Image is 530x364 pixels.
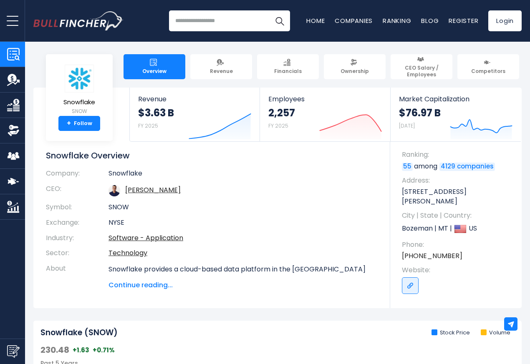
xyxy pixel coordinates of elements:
[46,150,378,161] h1: Snowflake Overview
[46,246,109,261] th: Sector:
[109,280,378,290] span: Continue reading...
[125,185,181,195] a: ceo
[73,346,89,354] span: +1.63
[210,68,233,75] span: Revenue
[481,329,510,336] li: Volume
[58,116,100,131] a: +Follow
[40,344,69,355] span: 230.48
[33,11,123,30] a: Go to homepage
[138,122,158,129] small: FY 2025
[63,108,95,115] small: SNOW
[402,223,513,235] p: Bozeman | MT | US
[402,162,513,171] p: among
[383,16,411,25] a: Ranking
[439,163,495,171] a: 4129 companies
[402,163,413,171] a: 55
[399,95,512,103] span: Market Capitalization
[402,277,419,294] a: Go to link
[394,65,449,78] span: CEO Salary / Employees
[46,261,109,290] th: About
[488,10,522,31] a: Login
[391,88,521,141] a: Market Capitalization $76.97 B [DATE]
[268,95,381,103] span: Employees
[190,54,252,79] a: Revenue
[306,16,325,25] a: Home
[402,187,513,206] p: [STREET_ADDRESS][PERSON_NAME]
[268,106,295,119] strong: 2,257
[33,11,124,30] img: Bullfincher logo
[46,181,109,200] th: CEO:
[63,64,96,116] a: Snowflake SNOW
[67,120,71,127] strong: +
[7,124,20,137] img: Ownership
[124,54,185,79] a: Overview
[109,215,378,231] td: NYSE
[341,68,369,75] span: Ownership
[260,88,390,141] a: Employees 2,257 FY 2025
[109,185,120,196] img: sridhar-ramaswamy.jpg
[109,264,378,344] p: Snowflake provides a cloud-based data platform in the [GEOGRAPHIC_DATA] and internationally. The ...
[399,122,415,129] small: [DATE]
[402,176,513,185] span: Address:
[109,169,378,181] td: Snowflake
[457,54,519,79] a: Competitors
[402,266,513,275] span: Website:
[40,328,118,338] h2: Snowflake (SNOW)
[138,106,174,119] strong: $3.63 B
[274,68,302,75] span: Financials
[449,16,478,25] a: Register
[109,233,183,243] a: Software - Application
[399,106,441,119] strong: $76.97 B
[46,200,109,215] th: Symbol:
[402,240,513,249] span: Phone:
[402,251,462,261] a: [PHONE_NUMBER]
[46,215,109,231] th: Exchange:
[268,122,288,129] small: FY 2025
[109,200,378,215] td: SNOW
[391,54,452,79] a: CEO Salary / Employees
[46,169,109,181] th: Company:
[471,68,505,75] span: Competitors
[63,99,95,106] span: Snowflake
[269,10,290,31] button: Search
[335,16,373,25] a: Companies
[138,95,251,103] span: Revenue
[421,16,439,25] a: Blog
[402,150,513,159] span: Ranking:
[432,329,470,336] li: Stock Price
[93,346,115,354] span: +0.71%
[324,54,386,79] a: Ownership
[130,88,260,141] a: Revenue $3.63 B FY 2025
[142,68,167,75] span: Overview
[257,54,319,79] a: Financials
[402,211,513,220] span: City | State | Country:
[46,231,109,246] th: Industry:
[109,248,147,258] a: Technology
